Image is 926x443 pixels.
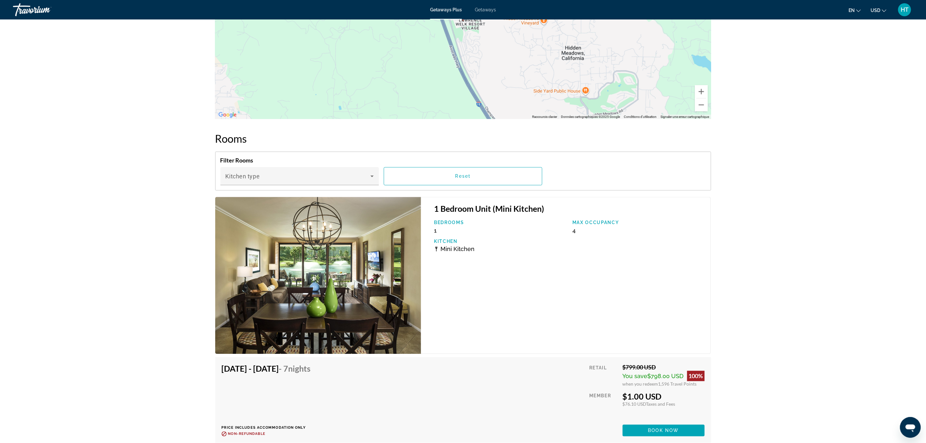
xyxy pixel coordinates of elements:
span: 1 [434,227,437,234]
a: Conditions d'utilisation (s'ouvre dans un nouvel onglet) [624,115,657,118]
span: Reset [455,174,471,179]
button: Reset [384,167,542,185]
span: You save [623,373,648,379]
a: Travorium [13,1,78,18]
span: HT [901,6,908,13]
span: 4 [572,227,576,234]
a: Getaways Plus [430,7,462,12]
div: $799.00 USD [623,364,705,371]
div: Member [589,391,617,420]
div: $76.10 USD [623,401,705,407]
h3: 1 Bedroom Unit (Mini Kitchen) [434,204,704,213]
span: $798.00 USD [648,373,684,379]
img: 1540I01X.jpg [215,197,421,354]
p: Price includes accommodation only [222,425,316,430]
div: $1.00 USD [623,391,705,401]
span: - 7 [279,364,311,373]
span: Non-refundable [228,432,265,436]
span: Kitchen type [226,173,260,180]
a: Getaways [475,7,496,12]
button: Zoom arrière [695,98,708,111]
img: Google [217,111,238,119]
span: USD [871,8,880,13]
div: 100% [687,371,705,381]
button: Zoom avant [695,85,708,98]
p: Kitchen [434,239,566,244]
span: when you redeem [623,381,658,387]
a: Signaler une erreur cartographique [661,115,709,118]
button: Change language [849,6,861,15]
p: Bedrooms [434,220,566,225]
span: 1,596 Travel Points [658,381,697,387]
button: Book now [623,425,705,436]
span: Mini Kitchen [440,245,475,252]
h4: Filter Rooms [220,157,706,164]
button: Raccourcis clavier [532,114,557,119]
a: Ouvrir cette zone dans Google Maps (dans une nouvelle fenêtre) [217,111,238,119]
h2: Rooms [215,132,711,145]
iframe: Bouton de lancement de la fenêtre de messagerie [900,417,921,438]
span: Taxes and Fees [646,401,675,407]
button: User Menu [896,3,913,17]
p: Max Occupancy [572,220,704,225]
div: Retail [589,364,617,387]
span: Données cartographiques ©2025 Google [561,115,620,118]
span: en [849,8,855,13]
h4: [DATE] - [DATE] [222,364,311,373]
button: Change currency [871,6,886,15]
span: Book now [648,428,679,433]
span: Nights [288,364,311,373]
